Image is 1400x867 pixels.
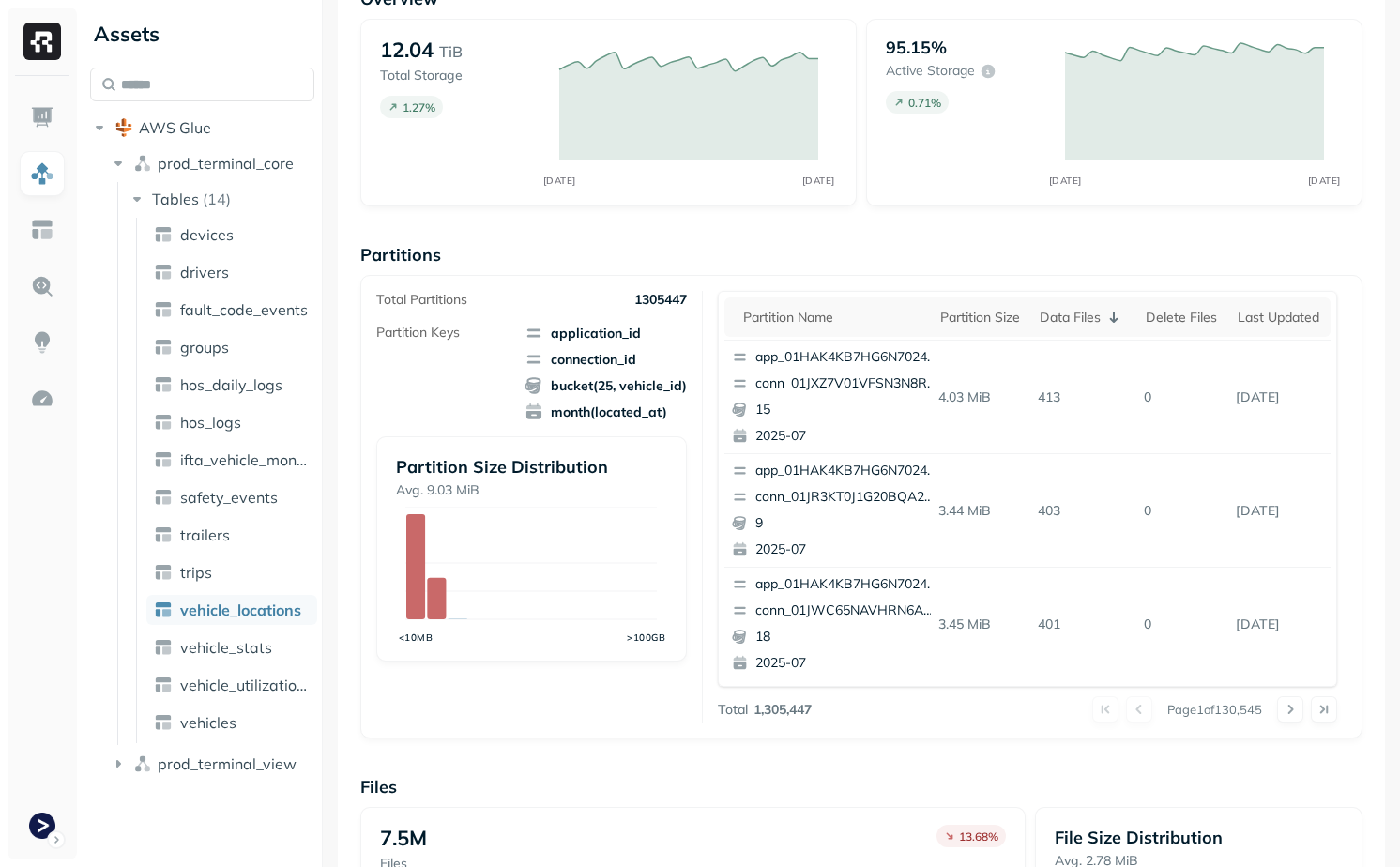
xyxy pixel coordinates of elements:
p: 413 [1030,381,1136,414]
span: prod_terminal_core [158,154,294,173]
img: Query Explorer [30,274,54,298]
p: 9 [755,514,937,533]
p: 2025-07 [755,427,937,446]
span: safety_events [180,488,278,507]
p: 18 [755,628,937,646]
img: Asset Explorer [30,218,54,242]
div: Delete Files [1146,309,1219,327]
p: TiB [439,40,463,63]
p: 1,305,447 [753,701,812,719]
span: application_id [525,324,687,342]
button: app_01HAK4KB7HG6N7024210G3S8D5conn_01JWC65NAVHRN6AGBP37DS7GCY182025-07 [724,568,946,680]
img: table [154,713,173,732]
img: table [154,601,173,619]
p: conn_01JXZ7V01VFSN3N8RC3A3BXWS9 [755,374,937,393]
p: app_01HAK4KB7HG6N7024210G3S8D5 [755,348,937,367]
p: 0 [1136,381,1228,414]
img: table [154,525,173,544]
span: vehicles [180,713,236,732]
p: 4.03 MiB [931,381,1031,414]
a: vehicle_locations [146,595,317,625]
p: 0 [1136,608,1228,641]
img: table [154,225,173,244]
img: Dashboard [30,105,54,129]
img: Optimization [30,387,54,411]
p: 95.15% [886,37,947,58]
p: 2025-07 [755,540,937,559]
p: 3.44 MiB [931,494,1031,527]
span: groups [180,338,229,357]
img: table [154,676,173,694]
p: Page 1 of 130,545 [1167,701,1262,718]
img: table [154,338,173,357]
div: Partition name [743,309,921,327]
span: hos_daily_logs [180,375,282,394]
div: Assets [90,19,314,49]
button: AWS Glue [90,113,314,143]
p: 403 [1030,494,1136,527]
a: hos_daily_logs [146,370,317,400]
p: 15 [755,401,937,419]
img: namespace [133,154,152,173]
tspan: [DATE] [542,175,575,187]
p: Partition Size Distribution [396,456,666,478]
img: table [154,413,173,432]
p: 1305447 [634,291,687,309]
p: 7.5M [380,825,427,851]
span: AWS Glue [139,118,211,137]
span: vehicle_locations [180,601,301,619]
a: vehicle_stats [146,632,317,662]
p: 1.27 % [403,100,435,114]
p: Avg. 9.03 MiB [396,481,666,499]
img: Assets [30,161,54,186]
p: File Size Distribution [1055,827,1343,848]
a: trips [146,557,317,587]
p: Active storage [886,62,975,80]
p: conn_01JR3KT0J1G20BQA20M5VFZA92 [755,488,937,507]
p: ( 14 ) [203,190,231,208]
p: 0 [1136,494,1228,527]
span: trips [180,563,212,582]
img: table [154,488,173,507]
div: Last updated [1238,309,1321,327]
p: Total Partitions [376,291,467,309]
p: app_01HAK4KB7HG6N7024210G3S8D5 [755,575,937,594]
p: 401 [1030,608,1136,641]
span: vehicle_stats [180,638,272,657]
a: groups [146,332,317,362]
p: 3.45 MiB [931,608,1031,641]
a: ifta_vehicle_months [146,445,317,475]
span: fault_code_events [180,300,308,319]
tspan: <10MB [399,631,434,644]
a: hos_logs [146,407,317,437]
tspan: [DATE] [1307,175,1340,187]
span: vehicle_utilization_day [180,676,310,694]
a: vehicle_utilization_day [146,670,317,700]
p: 13.68 % [959,829,998,844]
img: table [154,638,173,657]
div: Data Files [1040,306,1127,328]
p: Sep 12, 2025 [1228,381,1331,414]
img: table [154,450,173,469]
tspan: [DATE] [1048,175,1081,187]
a: drivers [146,257,317,287]
img: table [154,263,173,281]
img: namespace [133,754,152,773]
button: Tables(14) [128,184,316,214]
span: hos_logs [180,413,241,432]
button: app_01HAK4KB7HG6N7024210G3S8D5conn_01JXZ7V01VFSN3N8RC3A3BXWS9152025-07 [724,341,946,453]
p: Sep 12, 2025 [1228,608,1331,641]
img: table [154,375,173,394]
span: devices [180,225,234,244]
a: fault_code_events [146,295,317,325]
a: safety_events [146,482,317,512]
p: Partition Keys [376,324,460,342]
span: prod_terminal_view [158,754,297,773]
p: 0.71 % [908,96,941,110]
button: prod_terminal_core [109,148,315,178]
p: Total [718,701,748,719]
p: Files [360,776,1362,798]
a: devices [146,220,317,250]
p: Total Storage [380,67,540,84]
img: Ryft [23,23,61,60]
